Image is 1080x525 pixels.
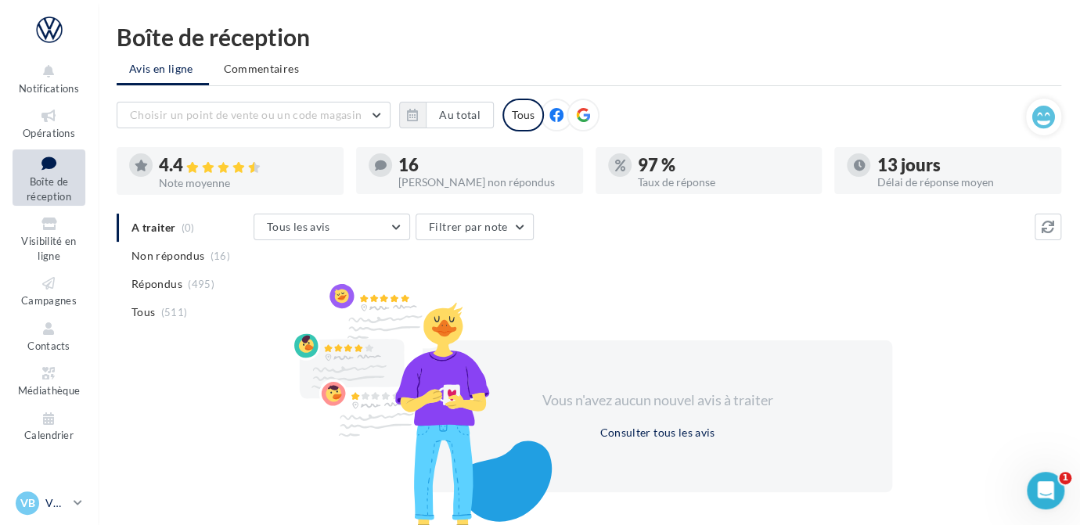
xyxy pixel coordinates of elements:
[398,156,571,174] div: 16
[13,212,85,265] a: Visibilité en ligne
[13,59,85,98] button: Notifications
[20,495,35,511] span: VB
[877,177,1049,188] div: Délai de réponse moyen
[131,248,204,264] span: Non répondus
[161,306,188,318] span: (511)
[211,250,230,262] span: (16)
[23,127,75,139] span: Opérations
[18,384,81,397] span: Médiathèque
[593,423,721,442] button: Consulter tous les avis
[1027,472,1064,509] iframe: Intercom live chat
[19,82,79,95] span: Notifications
[523,390,792,411] div: Vous n'avez aucun nouvel avis à traiter
[13,488,85,518] a: VB VW BRIVE
[416,214,534,240] button: Filtrer par note
[399,102,494,128] button: Au total
[13,149,85,207] a: Boîte de réception
[13,104,85,142] a: Opérations
[130,108,362,121] span: Choisir un point de vente ou un code magasin
[1059,472,1071,484] span: 1
[24,430,74,442] span: Calendrier
[638,156,810,174] div: 97 %
[13,407,85,445] a: Calendrier
[398,177,571,188] div: [PERSON_NAME] non répondus
[502,99,544,131] div: Tous
[117,102,391,128] button: Choisir un point de vente ou un code magasin
[27,340,70,352] span: Contacts
[45,495,67,511] p: VW BRIVE
[254,214,410,240] button: Tous les avis
[638,177,810,188] div: Taux de réponse
[117,25,1061,49] div: Boîte de réception
[21,294,77,307] span: Campagnes
[13,361,85,400] a: Médiathèque
[267,220,330,233] span: Tous les avis
[21,235,76,262] span: Visibilité en ligne
[13,317,85,355] a: Contacts
[877,156,1049,174] div: 13 jours
[224,61,299,77] span: Commentaires
[426,102,494,128] button: Au total
[131,276,182,292] span: Répondus
[159,178,331,189] div: Note moyenne
[159,156,331,174] div: 4.4
[13,271,85,310] a: Campagnes
[188,278,214,290] span: (495)
[27,175,71,203] span: Boîte de réception
[131,304,155,320] span: Tous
